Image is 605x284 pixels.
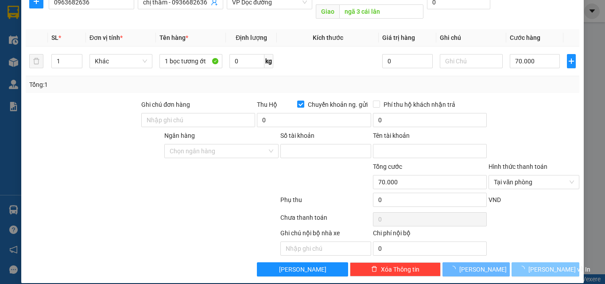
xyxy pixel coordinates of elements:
input: Dọc đường [339,4,423,19]
span: Tại văn phòng [494,175,574,189]
th: Ghi chú [436,29,506,47]
button: [PERSON_NAME] [257,262,348,276]
span: Kích thước [313,34,343,41]
div: Chưa thanh toán [279,213,372,228]
label: Ghi chú đơn hàng [141,101,190,108]
span: VND [489,196,501,203]
span: Phí thu hộ khách nhận trả [380,100,459,109]
label: Ngân hàng [164,132,195,139]
input: Ngân hàng [170,144,267,158]
span: Tên hàng [159,34,188,41]
span: Giá trị hàng [382,34,415,41]
span: Chuyển khoản ng. gửi [304,100,371,109]
span: loading [450,266,459,272]
input: Ghi Chú [440,54,503,68]
div: Tổng: 1 [29,80,234,89]
span: Giao [316,4,339,19]
button: [PERSON_NAME] [442,262,510,276]
button: plus [567,54,576,68]
input: Nhập ghi chú [280,241,371,256]
input: VD: Bàn, Ghế [159,54,222,68]
span: kg [264,54,273,68]
label: Hình thức thanh toán [489,163,547,170]
label: Số tài khoản [280,132,314,139]
span: [PERSON_NAME] và In [528,265,590,274]
span: Xóa Thông tin [381,265,419,274]
span: plus [567,58,575,65]
span: [PERSON_NAME] [279,265,326,274]
button: [PERSON_NAME] và In [512,262,579,276]
label: Tên tài khoản [373,132,410,139]
span: loading [519,266,528,272]
input: Tên tài khoản [373,144,487,158]
div: Phụ thu [279,195,372,210]
button: deleteXóa Thông tin [350,262,441,276]
span: Cước hàng [510,34,540,41]
div: Chi phí nội bộ [373,228,487,241]
input: Ghi chú đơn hàng [141,113,255,127]
span: Tổng cước [373,163,402,170]
span: Đơn vị tính [89,34,123,41]
span: Thu Hộ [257,101,277,108]
span: [PERSON_NAME] [459,265,507,274]
button: delete [29,54,43,68]
input: Số tài khoản [280,144,371,158]
span: Khác [95,54,147,68]
div: Ghi chú nội bộ nhà xe [280,228,371,241]
input: 0 [382,54,432,68]
span: SL [51,34,58,41]
span: Định lượng [236,34,267,41]
span: delete [371,266,377,273]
